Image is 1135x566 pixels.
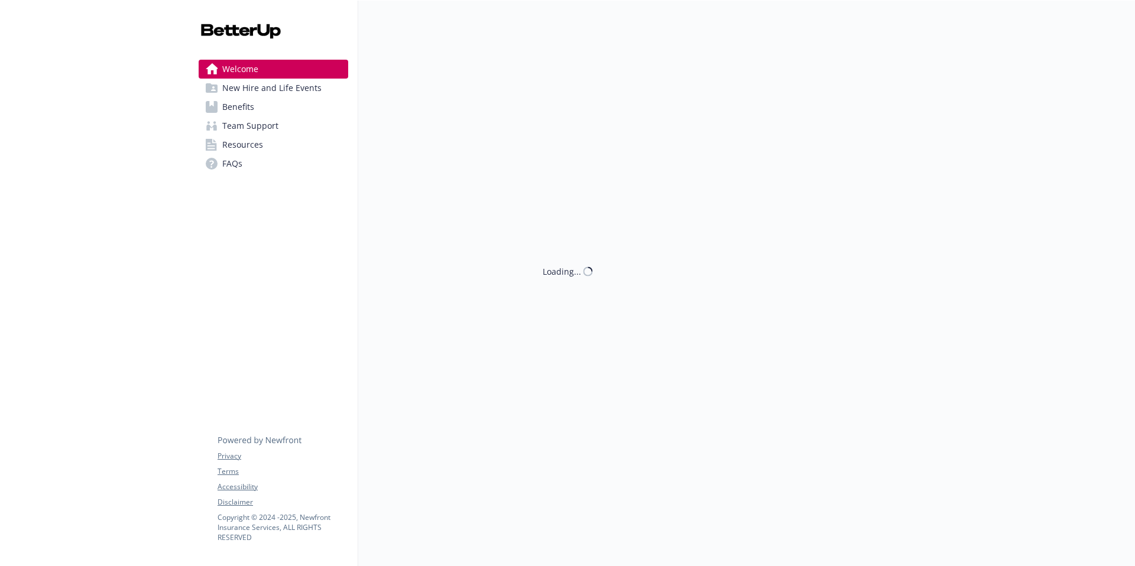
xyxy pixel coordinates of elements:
span: New Hire and Life Events [222,79,322,97]
span: Welcome [222,60,258,79]
span: Resources [222,135,263,154]
p: Copyright © 2024 - 2025 , Newfront Insurance Services, ALL RIGHTS RESERVED [218,512,348,542]
span: FAQs [222,154,242,173]
span: Team Support [222,116,278,135]
div: Loading... [543,265,581,278]
span: Benefits [222,97,254,116]
a: Team Support [199,116,348,135]
a: FAQs [199,154,348,173]
a: Terms [218,466,348,477]
a: New Hire and Life Events [199,79,348,97]
a: Resources [199,135,348,154]
a: Disclaimer [218,497,348,508]
a: Accessibility [218,482,348,492]
a: Benefits [199,97,348,116]
a: Welcome [199,60,348,79]
a: Privacy [218,451,348,461]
